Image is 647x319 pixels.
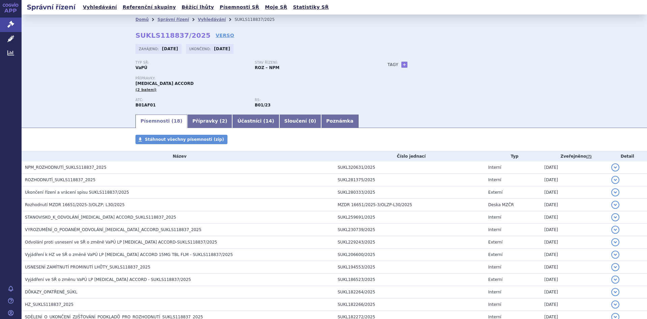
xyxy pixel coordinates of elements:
a: Moje SŘ [263,3,289,12]
span: Externí [488,190,502,195]
button: detail [611,300,619,309]
a: Domů [135,17,149,22]
strong: [DATE] [162,46,178,51]
a: Správní řízení [157,17,189,22]
span: NPM_ROZHODNUTÍ_SUKLS118837_2025 [25,165,106,170]
span: Ukončení řízení a vrácení spisu SUKLS118837/2025 [25,190,129,195]
td: [DATE] [541,224,608,236]
th: Číslo jednací [334,151,485,161]
span: 0 [311,118,314,124]
span: 2 [222,118,225,124]
td: [DATE] [541,261,608,274]
th: Detail [608,151,647,161]
span: Interní [488,265,501,269]
td: SUKL182264/2025 [334,286,485,298]
a: Stáhnout všechny písemnosti (zip) [135,135,227,144]
td: [DATE] [541,298,608,311]
span: [MEDICAL_DATA] ACCORD [135,81,194,86]
span: Interní [488,290,501,294]
span: 18 [174,118,180,124]
button: detail [611,238,619,246]
span: Vyjádření k HZ ve SŘ o změně VaPÚ LP RIVAROXABAN ACCORD 15MG TBL FLM - SUKLS118837/2025 [25,252,233,257]
button: detail [611,176,619,184]
td: SUKL230739/2025 [334,224,485,236]
span: Stáhnout všechny písemnosti (zip) [145,137,224,142]
p: Typ SŘ: [135,61,248,65]
button: detail [611,213,619,221]
td: MZDR 16651/2025-3/OLZP-L30/2025 [334,199,485,211]
span: STANOVISKO_K_ODVOLÁNÍ_RIVAROXABAN ACCORD_SUKLS118837_2025 [25,215,176,220]
td: [DATE] [541,236,608,249]
button: detail [611,226,619,234]
a: Vyhledávání [198,17,226,22]
td: SUKL229243/2025 [334,236,485,249]
button: detail [611,188,619,196]
li: SUKLS118837/2025 [235,14,283,25]
button: detail [611,163,619,171]
strong: SUKLS118837/2025 [135,31,211,39]
span: Rozhodnutí MZDR 16651/2025-3/OLZP; L30/2025 [25,202,125,207]
th: Zveřejněno [541,151,608,161]
span: (2 balení) [135,88,157,92]
td: SUKL280333/2025 [334,186,485,199]
td: SUKL194553/2025 [334,261,485,274]
p: Přípravky: [135,76,374,81]
h2: Správní řízení [22,2,81,12]
a: Účastníci (14) [232,115,279,128]
strong: VaPÚ [135,65,147,70]
td: SUKL206600/2025 [334,249,485,261]
span: HZ_SUKLS118837_2025 [25,302,73,307]
span: Interní [488,227,501,232]
button: detail [611,263,619,271]
a: Písemnosti (18) [135,115,187,128]
td: SUKL259691/2025 [334,211,485,224]
a: Poznámka [321,115,359,128]
span: Interní [488,215,501,220]
td: SUKL320631/2025 [334,161,485,174]
span: Interní [488,178,501,182]
button: detail [611,276,619,284]
a: + [401,62,407,68]
abbr: (?) [586,154,592,159]
p: Stav řízení: [255,61,367,65]
span: Externí [488,240,502,245]
td: SUKL182266/2025 [334,298,485,311]
p: RS: [255,98,367,102]
span: Externí [488,277,502,282]
td: [DATE] [541,274,608,286]
span: Deska MZČR [488,202,514,207]
span: Ukončeno: [189,46,212,52]
strong: [DATE] [214,46,230,51]
span: Interní [488,165,501,170]
span: DŮKAZY_OPATŘENÉ_SÚKL [25,290,77,294]
a: Běžící lhůty [180,3,216,12]
a: Přípravky (2) [187,115,232,128]
td: [DATE] [541,186,608,199]
th: Název [22,151,334,161]
span: ROZHODNUTÍ_SUKLS118837_2025 [25,178,95,182]
span: Vyjádření ve SŘ o změnu VaPÚ LP RIVAROXABAN ACCORD - SUKLS118837/2025 [25,277,191,282]
td: [DATE] [541,286,608,298]
td: [DATE] [541,249,608,261]
span: USNESENÍ ZAMÍTNUTÍ PROMINUTÍ LHŮTY_SUKLS118837_2025 [25,265,150,269]
a: Vyhledávání [81,3,119,12]
strong: RIVAROXABAN [135,103,156,107]
button: detail [611,288,619,296]
span: Odvolání proti usnesení ve SŘ o změně VaPÚ LP RIVAROXABAN ACCORD-SUKLS118837/2025 [25,240,217,245]
a: VERSO [216,32,234,39]
h3: Tagy [388,61,398,69]
a: Statistiky SŘ [291,3,331,12]
td: [DATE] [541,161,608,174]
span: 14 [266,118,272,124]
span: Zahájeno: [139,46,160,52]
td: SUKL281375/2025 [334,174,485,186]
strong: ROZ – NPM [255,65,279,70]
span: Interní [488,302,501,307]
p: ATC: [135,98,248,102]
span: VYROZUMĚNÍ_O_PODANÉM_ODVOLÁNÍ_RIVAROXABAN_ACCORD_SUKLS118837_2025 [25,227,202,232]
strong: gatrany a xabany vyšší síly [255,103,271,107]
td: [DATE] [541,211,608,224]
span: Externí [488,252,502,257]
td: [DATE] [541,174,608,186]
th: Typ [485,151,541,161]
